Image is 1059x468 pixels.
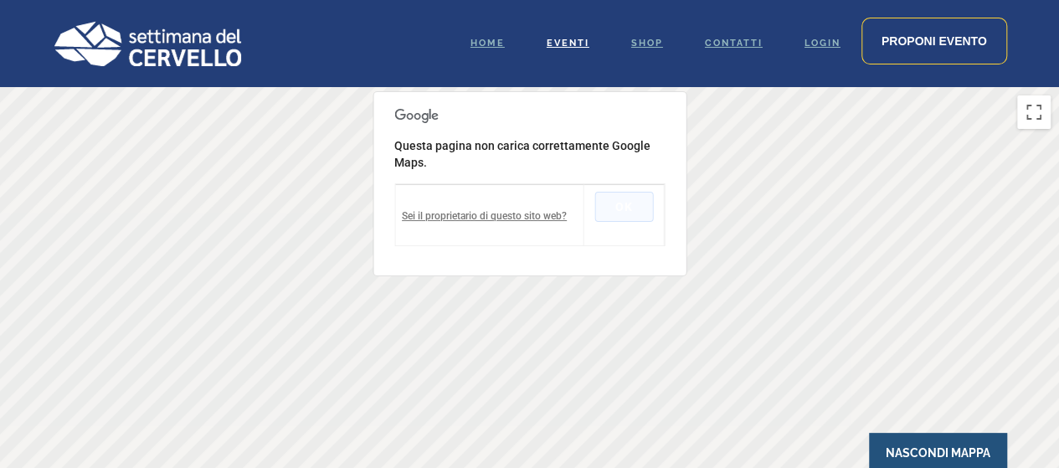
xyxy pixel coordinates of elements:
[861,18,1007,64] a: Proponi evento
[394,139,650,169] span: Questa pagina non carica correttamente Google Maps.
[53,21,241,66] img: Logo
[631,38,663,49] span: Shop
[594,192,653,222] button: OK
[805,38,841,49] span: Login
[470,38,505,49] span: Home
[705,38,763,49] span: Contatti
[1017,95,1051,129] button: Attiva/disattiva vista schermo intero
[547,38,589,49] span: Eventi
[882,34,987,48] span: Proponi evento
[402,210,567,222] a: Sei il proprietario di questo sito web?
